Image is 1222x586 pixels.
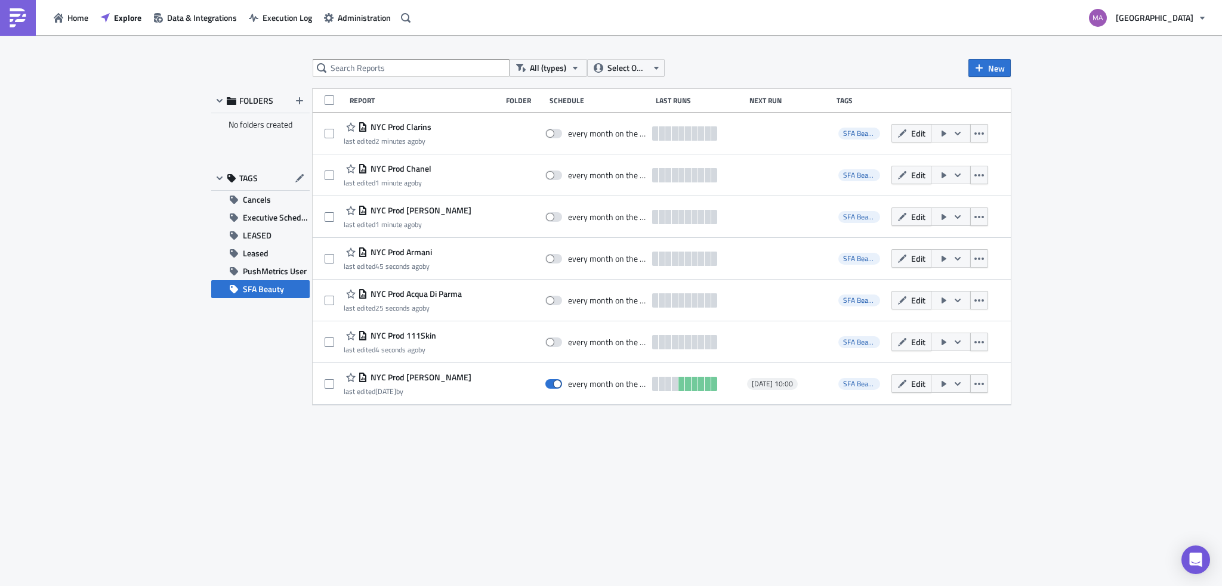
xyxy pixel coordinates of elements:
button: New [968,59,1011,77]
span: [GEOGRAPHIC_DATA] [1116,11,1193,24]
span: SFA Beauty [843,128,878,139]
span: All (types) [530,61,566,75]
time: 2025-09-23T13:57:27Z [375,219,415,230]
span: SFA Beauty [838,253,880,265]
button: Edit [891,374,931,393]
span: Edit [911,169,925,181]
button: Home [48,8,94,27]
div: last edited by [344,303,462,312]
button: Select Owner [587,59,665,77]
span: PushMetrics User [243,262,307,280]
span: Explore [114,11,141,24]
span: New [988,62,1005,75]
button: Executive Schedule [211,209,310,227]
button: Data & Integrations [147,8,243,27]
span: SFA Beauty [843,169,878,181]
button: Cancels [211,191,310,209]
div: No folders created [211,113,310,136]
button: Leased [211,244,310,262]
div: last edited by [344,137,431,145]
button: Edit [891,166,931,184]
div: every month on the 6th [568,337,647,348]
div: every month on the 6th [568,170,647,181]
button: Edit [891,124,931,142]
span: SFA Beauty [843,378,878,389]
button: Administration [318,8,397,27]
span: SFA Beauty [243,280,284,298]
span: NYC Prod Acqua Di Parma [368,289,462,299]
span: SFA Beauty [843,211,878,222]
span: [DATE] 10:00 [752,379,793,389]
span: Edit [911,336,925,348]
span: NYC Prod Chanel [368,163,431,174]
span: Edit [911,252,925,265]
span: NYC Prod Armani [368,247,432,258]
span: NYC Prod 111Skin [368,330,436,341]
span: NYC Prod Augustinus Bader [368,205,471,216]
div: every month on the 6th [568,379,647,389]
button: Execution Log [243,8,318,27]
div: last edited by [344,262,432,271]
div: Schedule [550,96,650,105]
div: last edited by [344,345,436,354]
span: Executive Schedule [243,209,310,227]
div: every month on the 6th [568,295,647,306]
div: Last Runs [656,96,743,105]
span: Administration [338,11,391,24]
button: PushMetrics User [211,262,310,280]
div: Open Intercom Messenger [1181,545,1210,574]
span: SFA Beauty [838,128,880,139]
div: last edited by [344,178,431,187]
time: 2025-09-23T13:57:13Z [375,177,415,188]
span: SFA Beauty [838,294,880,306]
span: Select Owner [607,61,647,75]
span: Cancels [243,191,271,209]
button: Explore [94,8,147,27]
time: 2025-09-23T13:56:54Z [375,135,418,147]
div: every month on the 6th [568,212,647,222]
span: SFA Beauty [843,253,878,264]
button: All (types) [510,59,587,77]
span: Edit [911,127,925,139]
input: Search Reports [313,59,510,77]
span: FOLDERS [239,95,273,106]
span: SFA Beauty [838,169,880,181]
button: Edit [891,249,931,268]
span: LEASED [243,227,271,244]
span: SFA Beauty [838,378,880,390]
button: SFA Beauty [211,280,310,298]
time: 2025-09-23T13:58:31Z [375,344,418,355]
div: Report [350,96,500,105]
button: LEASED [211,227,310,244]
span: TAGS [239,173,258,184]
time: 2025-09-23T13:57:50Z [375,261,422,272]
div: last edited by [344,220,471,229]
span: NYC Prod Bobbi [368,372,471,383]
span: SFA Beauty [843,294,878,306]
div: Folder [506,96,544,105]
button: Edit [891,207,931,226]
span: SFA Beauty [838,336,880,348]
button: [GEOGRAPHIC_DATA] [1082,5,1213,31]
img: Avatar [1088,8,1108,28]
button: Edit [891,333,931,351]
span: SFA Beauty [838,211,880,223]
span: Edit [911,294,925,306]
div: Tags [837,96,887,105]
div: every month on the 6th [568,253,647,264]
span: Leased [243,244,269,262]
span: Edit [911,377,925,390]
span: Data & Integrations [167,11,237,24]
span: Edit [911,210,925,223]
img: PushMetrics [8,8,27,27]
span: Execution Log [263,11,312,24]
time: 2025-09-23T13:58:10Z [375,302,422,314]
div: every month on the 6th [568,128,647,139]
div: last edited by [344,387,471,396]
span: Home [67,11,88,24]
